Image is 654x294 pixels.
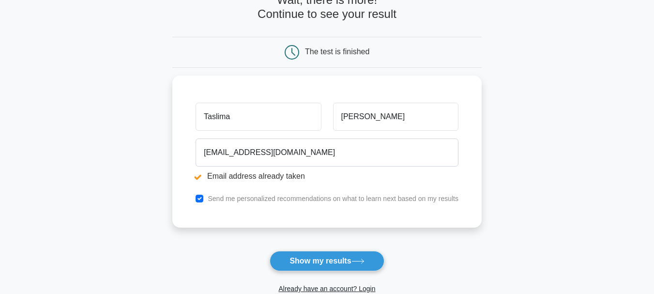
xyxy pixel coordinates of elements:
[270,251,384,271] button: Show my results
[196,139,458,167] input: Email
[196,103,321,131] input: First name
[196,170,458,182] li: Email address already taken
[208,195,458,202] label: Send me personalized recommendations on what to learn next based on my results
[305,47,369,56] div: The test is finished
[333,103,458,131] input: Last name
[278,285,375,293] a: Already have an account? Login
